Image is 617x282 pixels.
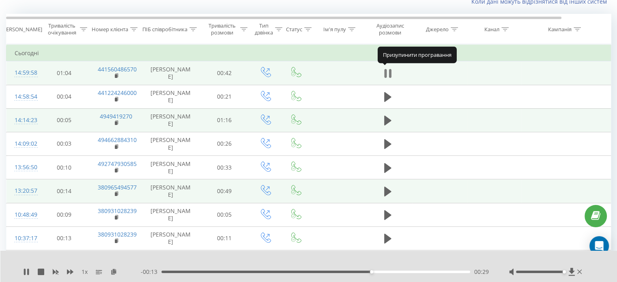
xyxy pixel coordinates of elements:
div: 10:37:17 [15,230,31,246]
div: Open Intercom Messenger [589,236,609,256]
td: 00:21 [199,85,250,108]
div: Тип дзвінка [255,22,273,36]
td: 00:07 [39,250,90,273]
td: 00:03 [39,132,90,155]
div: Тривалість розмови [206,22,238,36]
div: Призупинити програвання [378,47,457,63]
div: 13:20:57 [15,183,31,199]
td: 01:16 [199,108,250,132]
a: 494662884310 [98,136,137,144]
td: [PERSON_NAME] [142,250,199,273]
td: 00:09 [39,203,90,226]
div: Номер клієнта [92,26,128,33]
td: 00:10 [39,156,90,179]
td: 00:13 [39,226,90,250]
td: 00:05 [199,203,250,226]
td: 00:05 [39,108,90,132]
a: 492747930585 [98,160,137,168]
td: 00:26 [199,132,250,155]
td: 00:33 [199,156,250,179]
td: 00:04 [39,85,90,108]
td: [PERSON_NAME] [142,226,199,250]
td: [PERSON_NAME] [142,85,199,108]
td: [PERSON_NAME] [142,179,199,203]
a: 380965494577 [98,183,137,191]
span: - 00:13 [141,268,161,276]
td: 00:11 [199,226,250,250]
div: Джерело [426,26,449,33]
div: Accessibility label [370,270,373,273]
div: [PERSON_NAME] [1,26,42,33]
div: Accessibility label [562,270,565,273]
div: Канал [484,26,499,33]
div: Кампанія [548,26,572,33]
div: Статус [286,26,302,33]
td: [PERSON_NAME] [142,61,199,85]
div: 14:59:58 [15,65,31,81]
td: [PERSON_NAME] [142,203,199,226]
a: 441224246000 [98,89,137,97]
div: 14:58:54 [15,89,31,105]
div: 14:14:23 [15,112,31,128]
td: 01:04 [39,61,90,85]
a: 380931028239 [98,207,137,215]
td: 00:49 [199,179,250,203]
div: 13:56:50 [15,159,31,175]
td: 00:14 [39,179,90,203]
div: Тривалість очікування [46,22,78,36]
td: [PERSON_NAME] [142,108,199,132]
div: ПІБ співробітника [142,26,187,33]
div: 14:09:02 [15,136,31,152]
td: 00:42 [199,61,250,85]
td: 00:38 [199,250,250,273]
div: Аудіозапис розмови [370,22,410,36]
a: 441560486570 [98,65,137,73]
a: 380931028239 [98,230,137,238]
span: 00:29 [474,268,489,276]
td: [PERSON_NAME] [142,156,199,179]
span: 1 x [82,268,88,276]
div: Ім'я пулу [323,26,346,33]
td: [PERSON_NAME] [142,132,199,155]
div: 10:48:49 [15,207,31,223]
a: 4949419270 [100,112,132,120]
